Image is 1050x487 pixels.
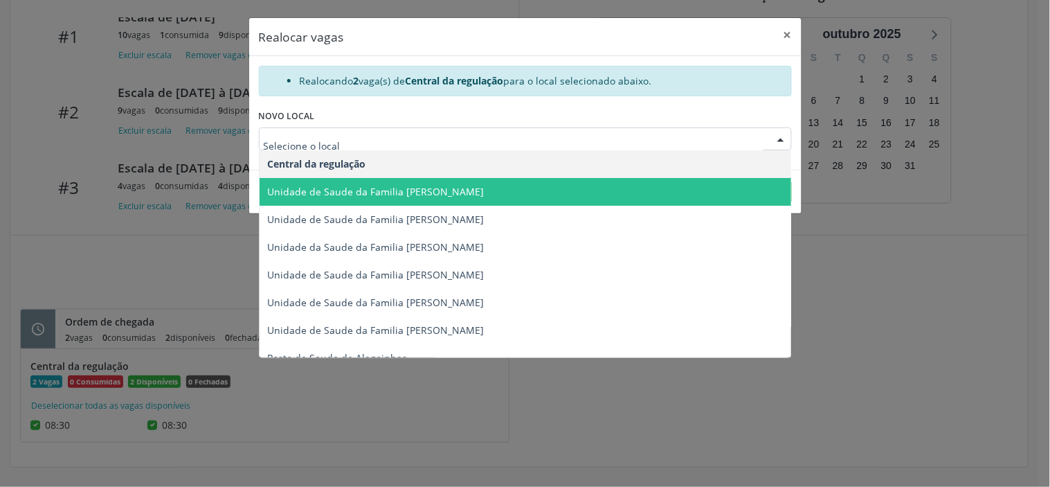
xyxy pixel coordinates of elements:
span: Posto de Saude de Alagoinhas [268,351,408,364]
span: Unidade de Saude da Familia [PERSON_NAME] [268,185,485,198]
h5: Realocar vagas [259,28,344,46]
span: Central da regulação [268,157,366,170]
input: Selecione o local [264,132,763,160]
span: Unidade de Saude da Familia [PERSON_NAME] [268,213,485,226]
li: Realocando vaga(s) de para o local selecionado abaixo. [299,73,779,88]
span: 2 [353,74,359,87]
span: Unidade de Saude da Familia [PERSON_NAME] [268,324,485,337]
label: Novo local [259,106,315,127]
span: Unidade da Saude da Familia [PERSON_NAME] [268,240,485,254]
span: Unidade de Saude da Familia [PERSON_NAME] [268,268,485,281]
button: Close [774,18,802,52]
span: Central da regulação [405,74,503,87]
span: Unidade de Saude da Familia [PERSON_NAME] [268,296,485,309]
